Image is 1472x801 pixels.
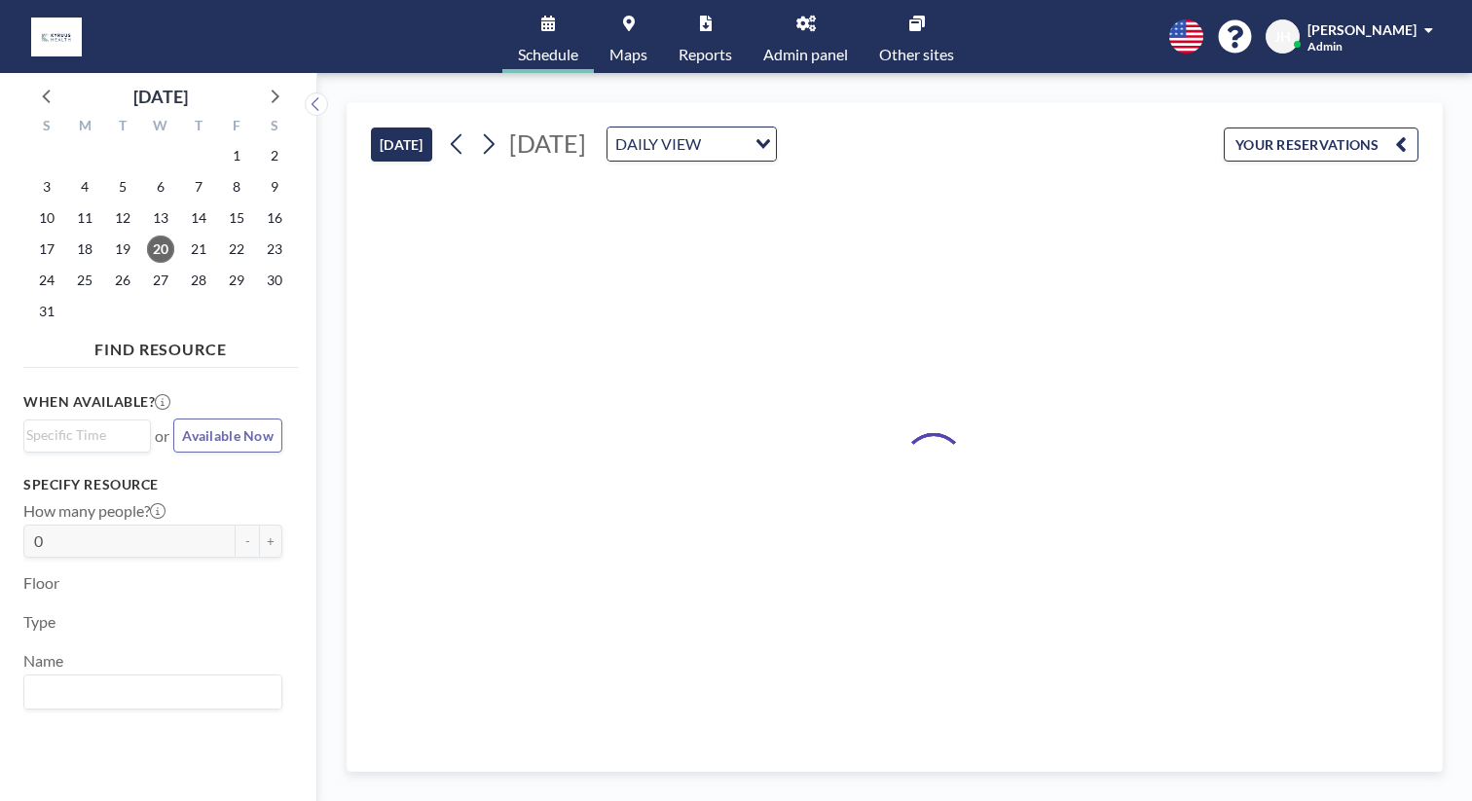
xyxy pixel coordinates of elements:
span: Sunday, August 17, 2025 [33,236,60,263]
span: Monday, August 18, 2025 [71,236,98,263]
span: Monday, August 4, 2025 [71,173,98,200]
button: Available Now [173,419,282,453]
span: Monday, August 25, 2025 [71,267,98,294]
div: Search for option [24,675,281,709]
span: Friday, August 29, 2025 [223,267,250,294]
input: Search for option [26,424,139,446]
button: + [259,525,282,558]
div: W [142,115,180,140]
button: YOUR RESERVATIONS [1224,127,1418,162]
span: Saturday, August 23, 2025 [261,236,288,263]
span: Sunday, August 31, 2025 [33,298,60,325]
button: - [236,525,259,558]
span: Saturday, August 30, 2025 [261,267,288,294]
span: JH [1274,28,1291,46]
span: Tuesday, August 5, 2025 [109,173,136,200]
span: Friday, August 22, 2025 [223,236,250,263]
span: Reports [679,47,732,62]
span: Thursday, August 14, 2025 [185,204,212,232]
div: S [255,115,293,140]
span: Thursday, August 21, 2025 [185,236,212,263]
span: Schedule [518,47,578,62]
div: T [104,115,142,140]
span: Thursday, August 28, 2025 [185,267,212,294]
span: Other sites [879,47,954,62]
span: Sunday, August 24, 2025 [33,267,60,294]
span: Tuesday, August 26, 2025 [109,267,136,294]
span: Friday, August 8, 2025 [223,173,250,200]
span: Tuesday, August 12, 2025 [109,204,136,232]
span: DAILY VIEW [611,131,705,157]
span: Wednesday, August 20, 2025 [147,236,174,263]
span: Saturday, August 9, 2025 [261,173,288,200]
div: F [217,115,255,140]
div: S [28,115,66,140]
img: organization-logo [31,18,82,56]
span: [PERSON_NAME] [1307,21,1417,38]
div: M [66,115,104,140]
span: Wednesday, August 6, 2025 [147,173,174,200]
label: Type [23,612,55,632]
label: Name [23,651,63,671]
button: [DATE] [371,127,432,162]
h3: Specify resource [23,476,282,493]
span: Admin panel [763,47,848,62]
label: Floor [23,573,59,593]
span: Wednesday, August 27, 2025 [147,267,174,294]
span: Monday, August 11, 2025 [71,204,98,232]
div: Search for option [607,127,776,161]
input: Search for option [26,679,271,705]
span: Tuesday, August 19, 2025 [109,236,136,263]
span: Wednesday, August 13, 2025 [147,204,174,232]
label: How many people? [23,501,166,521]
span: Friday, August 1, 2025 [223,142,250,169]
span: Admin [1307,39,1343,54]
span: Sunday, August 3, 2025 [33,173,60,200]
span: Saturday, August 2, 2025 [261,142,288,169]
span: Sunday, August 10, 2025 [33,204,60,232]
div: Search for option [24,420,150,450]
span: or [155,426,169,446]
span: Maps [609,47,647,62]
span: Thursday, August 7, 2025 [185,173,212,200]
span: Saturday, August 16, 2025 [261,204,288,232]
span: Available Now [182,427,274,444]
div: [DATE] [133,83,188,110]
span: [DATE] [509,128,586,158]
input: Search for option [707,131,744,157]
span: Friday, August 15, 2025 [223,204,250,232]
h4: FIND RESOURCE [23,332,298,359]
div: T [179,115,217,140]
